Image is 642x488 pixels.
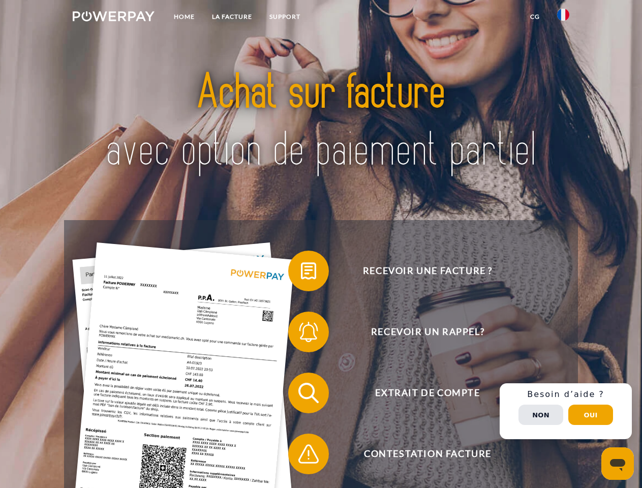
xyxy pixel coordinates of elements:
img: title-powerpay_fr.svg [97,49,545,195]
span: Extrait de compte [303,373,552,413]
img: qb_bill.svg [296,258,321,284]
span: Recevoir un rappel? [303,312,552,352]
span: Contestation Facture [303,434,552,474]
span: Recevoir une facture ? [303,251,552,291]
h3: Besoin d’aide ? [506,389,626,400]
a: LA FACTURE [203,8,261,26]
a: Home [165,8,203,26]
button: Recevoir une facture ? [288,251,553,291]
button: Extrait de compte [288,373,553,413]
a: Support [261,8,309,26]
button: Contestation Facture [288,434,553,474]
button: Recevoir un rappel? [288,312,553,352]
button: Non [518,405,563,425]
img: qb_search.svg [296,380,321,406]
iframe: Bouton de lancement de la fenêtre de messagerie [601,447,634,480]
a: CG [522,8,548,26]
img: logo-powerpay-white.svg [73,11,155,21]
img: fr [557,9,569,21]
button: Oui [568,405,613,425]
div: Schnellhilfe [500,383,632,439]
img: qb_warning.svg [296,441,321,467]
img: qb_bell.svg [296,319,321,345]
